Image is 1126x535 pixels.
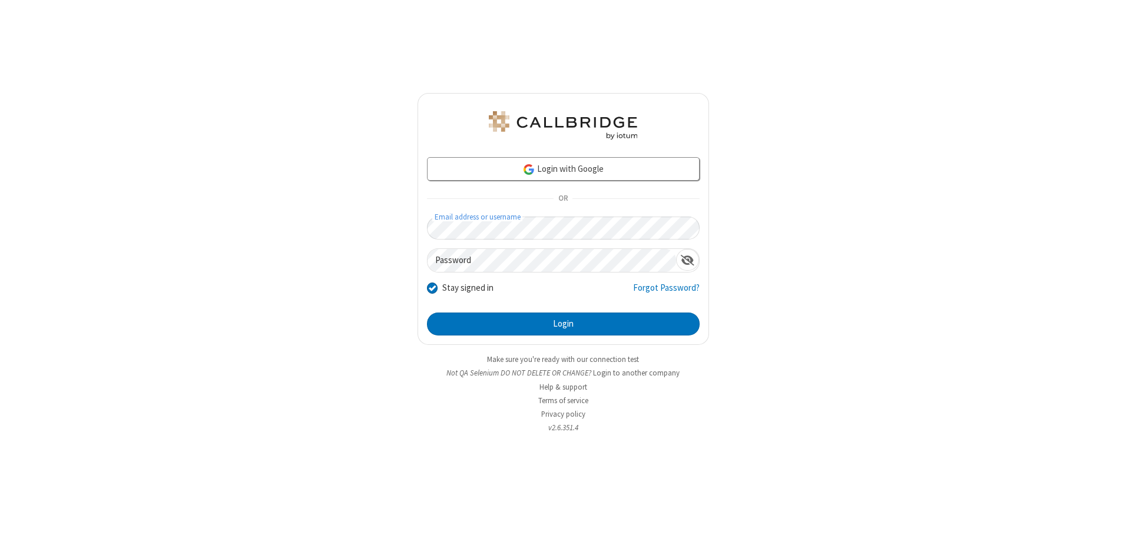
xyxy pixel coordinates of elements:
label: Stay signed in [442,281,494,295]
a: Forgot Password? [633,281,700,304]
a: Privacy policy [541,409,585,419]
img: google-icon.png [522,163,535,176]
li: Not QA Selenium DO NOT DELETE OR CHANGE? [418,367,709,378]
a: Login with Google [427,157,700,181]
li: v2.6.351.4 [418,422,709,433]
input: Email address or username [427,217,700,240]
a: Help & support [539,382,587,392]
a: Terms of service [538,396,588,406]
img: QA Selenium DO NOT DELETE OR CHANGE [486,111,640,139]
span: OR [554,191,572,207]
a: Make sure you're ready with our connection test [487,354,639,364]
div: Show password [676,249,699,271]
input: Password [428,249,676,272]
button: Login to another company [593,367,680,378]
button: Login [427,313,700,336]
